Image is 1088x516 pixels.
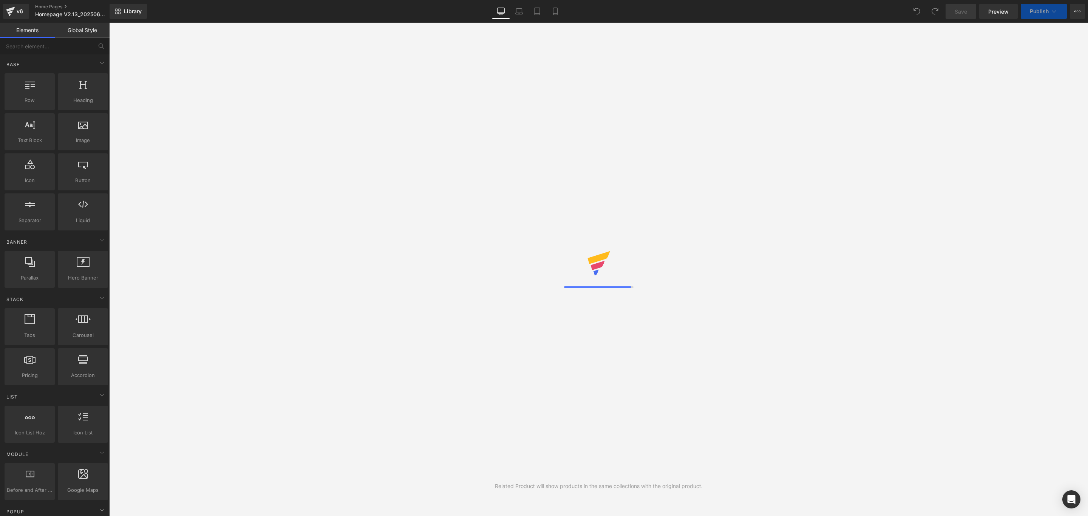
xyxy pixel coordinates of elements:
[124,8,142,15] span: Library
[528,4,546,19] a: Tablet
[6,61,20,68] span: Base
[510,4,528,19] a: Laptop
[6,508,25,515] span: Popup
[7,429,53,437] span: Icon List Hoz
[1070,4,1085,19] button: More
[110,4,147,19] a: New Library
[3,4,29,19] a: v6
[60,176,106,184] span: Button
[60,371,106,379] span: Accordion
[495,482,703,490] div: Related Product will show products in the same collections with the original product.
[1030,8,1049,14] span: Publish
[6,451,29,458] span: Module
[955,8,967,15] span: Save
[60,274,106,282] span: Hero Banner
[35,4,122,10] a: Home Pages
[60,216,106,224] span: Liquid
[7,274,53,282] span: Parallax
[35,11,108,17] span: Homepage V2.13_20250627AvensiWaveColor
[15,6,25,16] div: v6
[60,331,106,339] span: Carousel
[909,4,924,19] button: Undo
[60,96,106,104] span: Heading
[988,8,1009,15] span: Preview
[6,393,19,400] span: List
[1021,4,1067,19] button: Publish
[7,216,53,224] span: Separator
[60,429,106,437] span: Icon List
[60,136,106,144] span: Image
[7,486,53,494] span: Before and After Images
[979,4,1018,19] a: Preview
[7,331,53,339] span: Tabs
[1062,490,1080,508] div: Open Intercom Messenger
[7,96,53,104] span: Row
[927,4,943,19] button: Redo
[7,371,53,379] span: Pricing
[6,296,24,303] span: Stack
[6,238,28,246] span: Banner
[7,176,53,184] span: Icon
[546,4,564,19] a: Mobile
[55,23,110,38] a: Global Style
[60,486,106,494] span: Google Maps
[492,4,510,19] a: Desktop
[7,136,53,144] span: Text Block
